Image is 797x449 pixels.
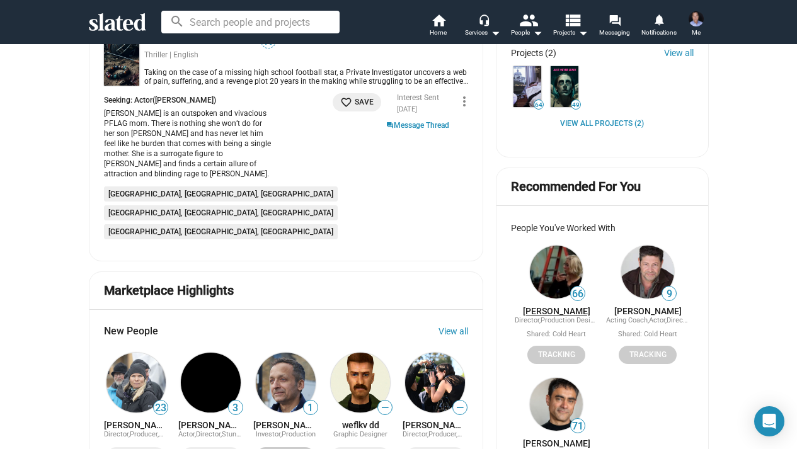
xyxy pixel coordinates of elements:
span: 1 [304,402,318,414]
mat-icon: favorite_border [340,96,352,108]
mat-icon: arrow_drop_down [530,25,545,40]
li: [GEOGRAPHIC_DATA], [GEOGRAPHIC_DATA], [GEOGRAPHIC_DATA] [104,224,338,239]
button: Services [461,13,505,40]
span: Stunt Coordinator, [222,430,278,438]
span: Director [667,316,692,324]
div: [PERSON_NAME] is an outspoken and vivacious PFLAG mom. There is nothing she won’t do for her son ... [104,108,272,179]
mat-icon: notifications [653,14,665,26]
img: Kära Lindstrom [530,246,583,298]
a: Home [416,13,461,40]
img: Frances Hutchison [405,353,465,412]
a: Your Grace [511,64,544,110]
span: Acting Coach, [606,316,649,324]
span: 9 [662,288,676,300]
mat-card-title: Marketplace Highlights [104,282,234,299]
div: Projects (2) [511,48,556,58]
a: Messaging [593,13,637,40]
div: Shared: Cold Heart [618,330,677,339]
span: Director, [515,316,541,324]
div: Taking on the case of a missing high school football star, a Private Investigator uncovers a web ... [139,68,469,86]
button: Jay CurcuruMe [681,9,711,42]
span: Messaging [599,25,630,40]
img: Jay Curcuru [689,11,704,26]
a: Notifications [637,13,681,40]
button: Projects [549,13,593,40]
a: Message Thread [386,120,449,131]
div: Interest Sent [397,93,439,103]
span: Home [430,25,447,40]
img: Harry Haroon [256,353,316,412]
span: — [453,402,467,414]
span: Production [282,430,316,438]
span: 49 [571,101,580,109]
span: ([PERSON_NAME]) [152,96,216,105]
span: Tracking [626,348,669,361]
span: Me [692,25,701,40]
a: [PERSON_NAME] [104,420,169,430]
img: Your Grace [513,66,541,107]
span: Writer [457,430,477,438]
a: [PERSON_NAME] [403,420,467,430]
span: 66 [571,288,585,300]
mat-icon: view_list [563,11,581,29]
img: Just Never Leave [551,66,578,107]
span: Notifications [641,25,677,40]
img: Lindsay Gossling [106,353,166,412]
input: Search people and projects [161,11,340,33]
div: Shared: Cold Heart [527,330,586,339]
span: Writer [159,430,178,438]
a: View all Projects (2) [560,119,644,129]
mat-icon: more_vert [457,94,472,109]
a: [PERSON_NAME] [178,420,243,430]
div: Seeking: Actor [104,96,280,106]
span: 71 [571,420,585,433]
span: — [378,402,392,414]
button: Tracking [527,346,585,364]
mat-card-title: Recommended For You [511,178,641,195]
span: Director, [403,430,428,438]
a: [PERSON_NAME] [523,306,590,316]
a: [PERSON_NAME] [523,438,590,448]
li: [GEOGRAPHIC_DATA], [GEOGRAPHIC_DATA], [GEOGRAPHIC_DATA] [104,205,338,220]
span: Investor, [256,430,282,438]
time: [DATE] [397,105,417,113]
span: Producer, [428,430,462,438]
button: Save [333,93,381,111]
span: Producer, [130,430,163,438]
div: Thriller | English [144,50,277,60]
span: Projects [553,25,588,40]
span: 64 [534,101,543,109]
div: People [511,25,542,40]
mat-icon: people [519,11,537,29]
mat-icon: home [431,13,446,28]
span: 23 [154,402,168,414]
a: weflkv dd [328,420,393,430]
div: People You've Worked With [511,223,693,233]
img: Sam Meola [181,353,241,412]
mat-icon: forum [609,14,621,26]
img: weflkv dd [331,353,391,412]
mat-icon: arrow_drop_down [488,25,503,40]
a: [PERSON_NAME] [253,420,318,430]
span: Director, [196,430,222,438]
img: The Vanishing Game [104,33,139,86]
button: Tracking [619,346,677,364]
span: 3 [229,402,243,414]
mat-icon: arrow_drop_down [575,25,590,40]
span: New People [104,324,158,338]
a: [PERSON_NAME] [614,306,682,316]
span: Graphic Designer [333,430,387,438]
span: Production Designer, [541,316,605,324]
li: [GEOGRAPHIC_DATA], [GEOGRAPHIC_DATA], [GEOGRAPHIC_DATA] [104,186,338,202]
img: Kirk Baltz [621,246,674,298]
mat-icon: question_answer [386,121,394,131]
div: Services [465,25,500,40]
span: Actor, [649,316,667,324]
img: Gerard DiNardi [530,378,583,431]
span: Director, [104,430,130,438]
span: Actor, [178,430,196,438]
div: Open Intercom Messenger [754,406,784,436]
span: Save [340,96,374,109]
mat-icon: headset_mic [478,14,490,25]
